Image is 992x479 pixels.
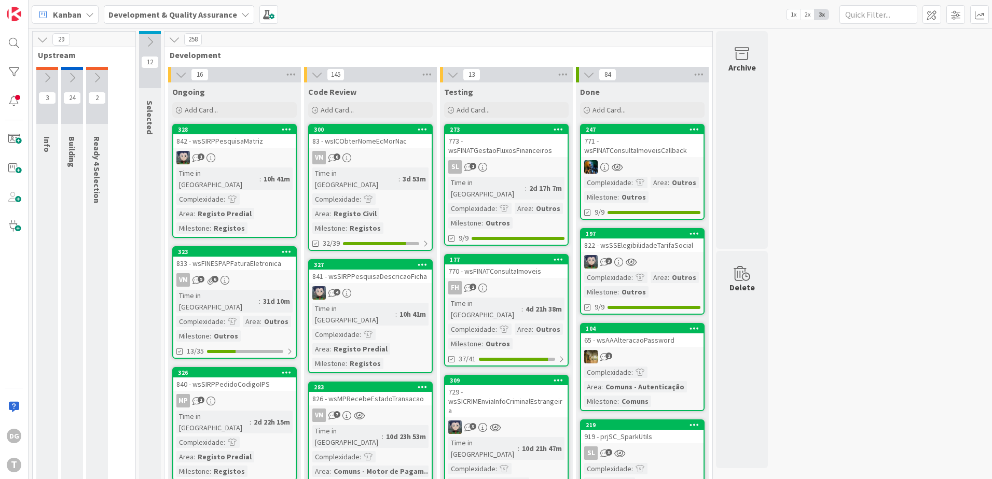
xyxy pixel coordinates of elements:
img: Visit kanbanzone.com [7,7,21,21]
div: Complexidade [312,329,360,340]
span: 2 [470,284,476,290]
span: 1x [787,9,801,20]
span: Add Card... [593,105,626,115]
div: Area [651,272,668,283]
div: 10h 41m [397,308,429,320]
div: Time in [GEOGRAPHIC_DATA] [176,290,259,313]
span: Add Card... [457,105,490,115]
div: Registo Predial [331,343,390,355]
div: Complexidade [448,463,495,474]
span: 29 [52,33,70,46]
div: Delete [729,281,755,293]
div: 841 - wsSIRPPesquisaDescricaoFicha [309,270,432,283]
div: 273773 - wsFINATGestaoFluxosFinanceiros [445,125,568,157]
div: SL [445,160,568,174]
div: 323 [173,247,296,257]
div: 773 - wsFINATGestaoFluxosFinanceiros [445,134,568,157]
div: Complexidade [176,436,224,448]
span: Add Card... [185,105,218,115]
div: 326 [173,368,296,377]
div: 197822 - wsSSElegibilidadeTarifaSocial [581,229,704,252]
span: : [631,177,633,188]
div: 177 [445,255,568,264]
span: : [194,208,195,219]
div: Area [584,381,601,392]
div: Outros [483,217,513,229]
span: 13 [463,68,480,81]
span: : [668,272,669,283]
div: 327 [314,261,432,269]
div: 309 [450,377,568,384]
span: : [224,436,225,448]
div: Milestone [176,466,210,477]
div: 197 [586,230,704,237]
div: Complexidade [584,367,631,378]
a: 10465 - wsAAAlteracaoPasswordJCComplexidade:Area:Comuns - AutenticaçãoMilestone:Comuns [580,323,705,411]
span: : [329,343,331,355]
div: Time in [GEOGRAPHIC_DATA] [176,411,250,433]
span: : [521,303,523,315]
img: LS [584,255,598,269]
span: Ready 4 Selection [92,136,102,203]
div: 2d 22h 15m [251,416,293,428]
a: 197822 - wsSSElegibilidadeTarifaSocialLSComplexidade:Area:OutrosMilestone:Outros9/9 [580,228,705,315]
span: Kanban [53,8,81,21]
div: SL [448,160,462,174]
div: Outros [619,191,649,203]
div: 4d 21h 38m [523,303,564,315]
div: 177770 - wsFINATConsultaImoveis [445,255,568,278]
div: Outros [261,316,291,327]
span: Development [170,50,699,60]
span: : [668,177,669,188]
a: 247771 - wsFINATConsultaImoveisCallbackJCComplexidade:Area:OutrosMilestone:Outros9/9 [580,124,705,220]
div: Area [312,208,329,219]
div: 197 [581,229,704,238]
div: 822 - wsSSElegibilidadeTarifaSocial [581,238,704,252]
div: Area [243,316,260,327]
div: Registo Civil [331,208,379,219]
a: 177770 - wsFINATConsultaImoveisFHTime in [GEOGRAPHIC_DATA]:4d 21h 38mComplexidade:Area:OutrosMile... [444,254,569,367]
span: 2 [605,353,612,359]
img: LS [312,286,326,300]
div: Area [312,466,329,477]
span: Upstream [38,50,122,60]
span: 1 [198,397,204,403]
div: Area [176,451,194,462]
span: : [250,416,251,428]
div: 326840 - wsSIRPPedidoCodigoIPS [173,368,296,391]
div: SL [581,446,704,460]
span: Add Card... [321,105,354,115]
div: Time in [GEOGRAPHIC_DATA] [448,177,525,200]
div: 10d 21h 47m [519,443,564,454]
span: : [631,272,633,283]
span: 4 [334,289,340,295]
div: T [7,458,21,472]
div: VM [176,273,190,287]
div: 771 - wsFINATConsultaImoveisCallback [581,134,704,157]
div: Milestone [176,330,210,342]
div: Complexidade [448,323,495,335]
div: 104 [581,324,704,333]
span: Building [67,136,77,167]
div: 177 [450,256,568,263]
div: Comuns [619,396,651,407]
span: 9/9 [459,233,469,244]
div: Area [312,343,329,355]
span: Code Review [308,87,356,97]
div: Milestone [584,396,617,407]
div: DG [7,429,21,443]
a: 327841 - wsSIRPPesquisaDescricaoFichaLSTime in [GEOGRAPHIC_DATA]:10h 41mComplexidade:Area:Registo... [308,259,433,373]
div: Time in [GEOGRAPHIC_DATA] [312,425,382,448]
div: 842 - wsSIRPPesquisaMatriz [173,134,296,148]
span: Info [42,136,52,152]
span: 3x [815,9,829,20]
div: Area [176,208,194,219]
div: Outros [533,203,563,214]
b: Development & Quality Assurance [108,9,237,20]
span: 6 [334,153,340,160]
div: VM [312,151,326,164]
span: : [601,381,603,392]
span: 9/9 [595,302,604,313]
div: Milestone [312,222,346,234]
span: : [210,330,211,342]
